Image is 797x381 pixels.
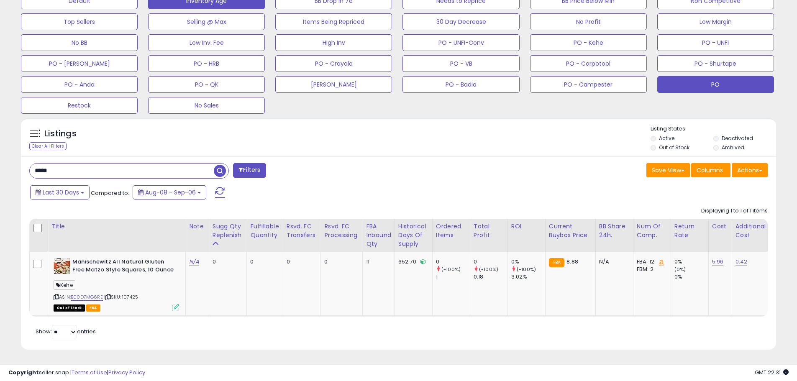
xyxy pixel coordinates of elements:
button: No Profit [530,13,647,30]
div: 0 [474,258,507,266]
span: All listings that are currently out of stock and unavailable for purchase on Amazon [54,304,85,312]
button: PO - Badia [402,76,519,93]
div: 0 [213,258,241,266]
small: (-100%) [441,266,461,273]
span: Show: entries [36,327,96,335]
button: Top Sellers [21,13,138,30]
div: Sugg Qty Replenish [213,222,243,240]
div: Clear All Filters [29,142,67,150]
a: N/A [189,258,199,266]
div: 0.18 [474,273,507,281]
div: Note [189,222,205,231]
label: Out of Stock [659,144,689,151]
b: Manischewitz All Natural Gluten Free Matzo Style Squares, 10 Ounce [72,258,174,276]
a: Terms of Use [72,368,107,376]
div: FBA: 12 [637,258,664,266]
button: Selling @ Max [148,13,265,30]
h5: Listings [44,128,77,140]
div: 652.70 [398,258,426,266]
span: FBA [86,304,100,312]
div: Return Rate [674,222,705,240]
button: PO - Crayola [275,55,392,72]
button: PO - [PERSON_NAME] [21,55,138,72]
span: Aug-08 - Sep-06 [145,188,196,197]
span: Kehe [54,280,75,290]
small: (0%) [674,266,686,273]
div: Num of Comp. [637,222,667,240]
div: 11 [366,258,388,266]
div: Additional Cost [735,222,766,240]
div: 0% [511,258,545,266]
div: 0 [436,258,470,266]
div: N/A [599,258,627,266]
button: PO [657,76,774,93]
a: Privacy Policy [108,368,145,376]
button: PO - VB [402,55,519,72]
button: 30 Day Decrease [402,13,519,30]
span: Last 30 Days [43,188,79,197]
div: ASIN: [54,258,179,310]
div: Cost [712,222,728,231]
span: 2025-10-7 22:31 GMT [755,368,789,376]
button: Save View [646,163,690,177]
div: Rsvd. FC Processing [324,222,359,240]
button: PO - Corpotool [530,55,647,72]
button: Last 30 Days [30,185,90,199]
span: | SKU: 107425 [104,294,138,300]
strong: Copyright [8,368,39,376]
div: Rsvd. FC Transfers [287,222,318,240]
button: PO - HRB [148,55,265,72]
div: Ordered Items [436,222,466,240]
div: 3.02% [511,273,545,281]
div: 0% [674,258,708,266]
div: FBM: 2 [637,266,664,273]
div: 0 [250,258,276,266]
a: 5.96 [712,258,724,266]
div: Title [51,222,182,231]
div: seller snap | | [8,369,145,377]
button: PO - Campester [530,76,647,93]
div: 1 [436,273,470,281]
div: Current Buybox Price [549,222,592,240]
div: Historical Days Of Supply [398,222,429,248]
button: Aug-08 - Sep-06 [133,185,206,199]
th: Please note that this number is a calculation based on your required days of coverage and your ve... [209,219,247,252]
div: BB Share 24h. [599,222,630,240]
div: Fulfillable Quantity [250,222,279,240]
div: 0% [674,273,708,281]
button: Filters [233,163,266,178]
div: 0 [287,258,315,266]
button: Columns [691,163,730,177]
button: PO - Kehe [530,34,647,51]
span: Columns [697,166,723,174]
small: (-100%) [517,266,536,273]
button: Items Being Repriced [275,13,392,30]
small: FBA [549,258,564,267]
div: Displaying 1 to 1 of 1 items [701,207,768,215]
button: High Inv [275,34,392,51]
div: FBA inbound Qty [366,222,391,248]
button: Low Margin [657,13,774,30]
div: ROI [511,222,542,231]
p: Listing States: [651,125,776,133]
div: Total Profit [474,222,504,240]
label: Deactivated [722,135,753,142]
button: PO - UNFI [657,34,774,51]
span: Compared to: [91,189,129,197]
button: PO - Shurtape [657,55,774,72]
span: 8.88 [566,258,578,266]
button: PO - Anda [21,76,138,93]
label: Archived [722,144,744,151]
button: No Sales [148,97,265,114]
button: Low Inv. Fee [148,34,265,51]
button: PO - QK [148,76,265,93]
div: 0 [324,258,356,266]
button: Restock [21,97,138,114]
label: Active [659,135,674,142]
button: [PERSON_NAME] [275,76,392,93]
small: (-100%) [479,266,498,273]
button: Actions [732,163,768,177]
a: 0.42 [735,258,748,266]
a: B00D7MG6RE [71,294,103,301]
img: 61Tceb7j+HL._SL40_.jpg [54,258,70,274]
